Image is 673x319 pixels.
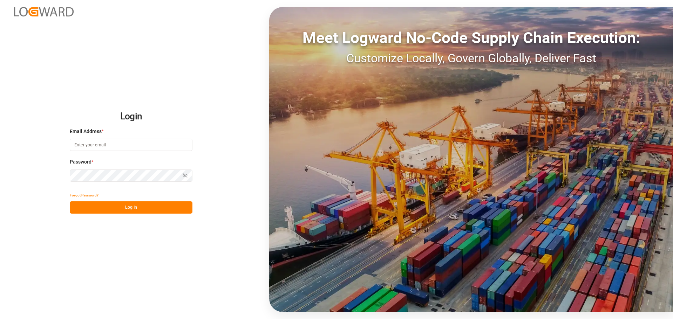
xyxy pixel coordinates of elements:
[14,7,74,16] img: Logward_new_orange.png
[70,128,102,135] span: Email Address
[269,26,673,49] div: Meet Logward No-Code Supply Chain Execution:
[70,158,91,166] span: Password
[269,49,673,67] div: Customize Locally, Govern Globally, Deliver Fast
[70,105,192,128] h2: Login
[70,189,98,201] button: Forgot Password?
[70,201,192,214] button: Log In
[70,139,192,151] input: Enter your email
